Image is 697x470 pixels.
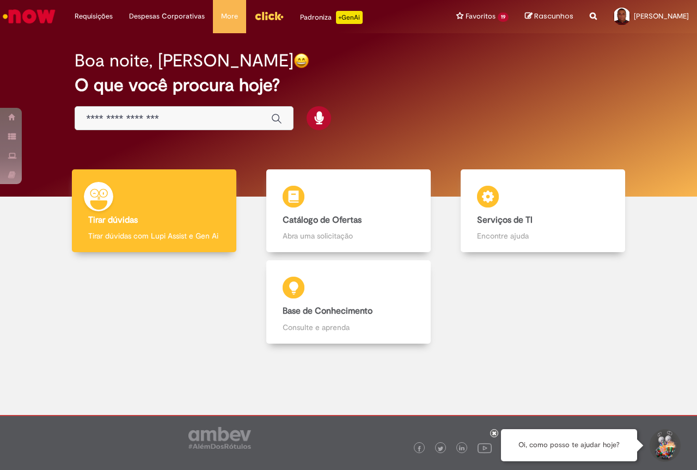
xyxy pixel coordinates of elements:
img: click_logo_yellow_360x200.png [254,8,284,24]
span: Rascunhos [534,11,573,21]
a: Base de Conhecimento Consulte e aprenda [57,260,640,344]
h2: O que você procura hoje? [75,76,622,95]
div: Padroniza [300,11,363,24]
img: logo_footer_twitter.png [438,446,443,451]
h2: Boa noite, [PERSON_NAME] [75,51,294,70]
span: Despesas Corporativas [129,11,205,22]
p: Abra uma solicitação [283,230,414,241]
p: +GenAi [336,11,363,24]
span: More [221,11,238,22]
p: Consulte e aprenda [283,322,414,333]
b: Tirar dúvidas [88,215,138,225]
div: Oi, como posso te ajudar hoje? [501,429,637,461]
img: logo_footer_youtube.png [478,441,492,455]
span: Requisições [75,11,113,22]
span: Favoritos [466,11,496,22]
b: Serviços de TI [477,215,533,225]
p: Tirar dúvidas com Lupi Assist e Gen Ai [88,230,220,241]
img: logo_footer_ambev_rotulo_gray.png [188,427,251,449]
span: 19 [498,13,509,22]
a: Serviços de TI Encontre ajuda [445,169,640,253]
span: [PERSON_NAME] [634,11,689,21]
b: Catálogo de Ofertas [283,215,362,225]
img: ServiceNow [1,5,57,27]
img: logo_footer_linkedin.png [459,445,464,452]
a: Catálogo de Ofertas Abra uma solicitação [252,169,446,253]
b: Base de Conhecimento [283,306,372,316]
a: Rascunhos [525,11,573,22]
button: Iniciar Conversa de Suporte [648,429,681,462]
a: Tirar dúvidas Tirar dúvidas com Lupi Assist e Gen Ai [57,169,252,253]
img: logo_footer_facebook.png [417,446,422,451]
img: happy-face.png [294,53,309,69]
p: Encontre ajuda [477,230,609,241]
